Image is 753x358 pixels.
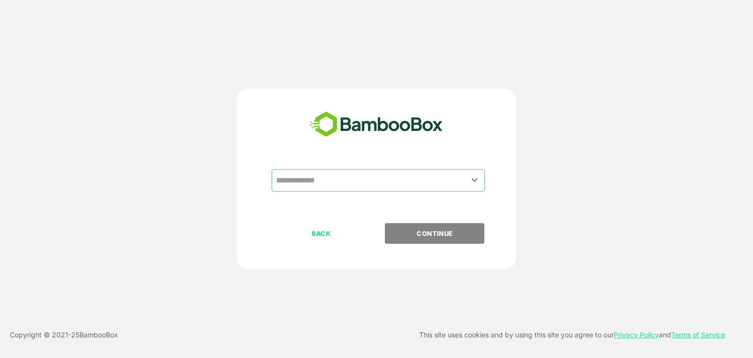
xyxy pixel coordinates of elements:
img: bamboobox [304,108,448,141]
button: Open [468,174,481,187]
a: Privacy Policy [614,331,659,339]
p: Copyright © 2021- 25 BambooBox [10,329,118,341]
a: Terms of Service [671,331,725,339]
p: BACK [273,228,371,239]
p: CONTINUE [386,228,484,239]
p: This site uses cookies and by using this site you agree to our and [419,329,725,341]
